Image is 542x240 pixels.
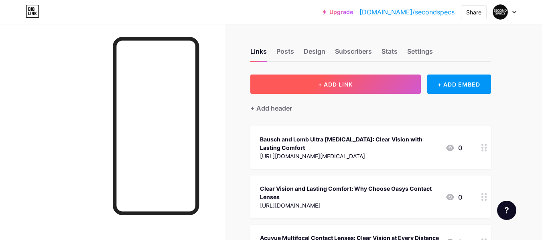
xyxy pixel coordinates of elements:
div: Share [466,8,481,16]
div: Stats [382,46,398,61]
div: Design [304,46,325,61]
div: Subscribers [335,46,372,61]
div: Posts [276,46,294,61]
div: + Add header [250,103,292,113]
a: [DOMAIN_NAME]/secondspecs [359,7,455,17]
a: Upgrade [323,9,353,15]
div: Settings [407,46,433,61]
div: 0 [445,192,462,202]
img: secondspecs [493,4,508,20]
div: Bausch and Lomb Ultra [MEDICAL_DATA]: Clear Vision with Lasting Comfort [260,135,439,152]
span: + ADD LINK [318,81,353,88]
div: Clear Vision and Lasting Comfort: Why Choose Oasys Contact Lenses [260,184,439,201]
div: Links [250,46,267,61]
button: + ADD LINK [250,75,421,94]
div: [URL][DOMAIN_NAME][MEDICAL_DATA] [260,152,439,160]
div: + ADD EMBED [427,75,491,94]
div: 0 [445,143,462,153]
div: [URL][DOMAIN_NAME] [260,201,439,210]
